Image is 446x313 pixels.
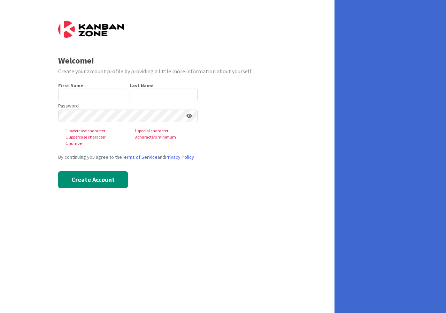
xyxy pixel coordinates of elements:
img: Kanban Zone [58,21,124,38]
label: Password [58,102,79,110]
span: 1 number [60,140,129,147]
div: Create your account profile by providing a little more information about yourself. [58,67,277,75]
span: 1 uppercase character [60,134,129,140]
span: 8 characters minimum [129,134,198,140]
a: Privacy Policy [165,154,194,160]
span: 1 special character [129,128,198,134]
button: Create Account [58,171,128,188]
label: First Name [58,82,83,89]
div: By continuing you agree to the and [58,154,277,161]
span: 1 lowercase character [60,128,129,134]
label: Last Name [130,82,154,89]
div: Welcome! [58,54,277,67]
a: Terms of Service [122,154,157,160]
